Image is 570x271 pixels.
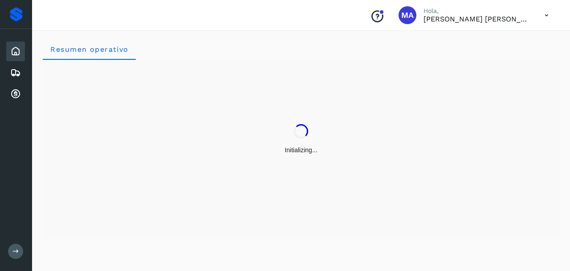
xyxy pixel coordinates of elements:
[423,7,530,15] p: Hola,
[6,84,25,104] div: Cuentas por cobrar
[423,15,530,23] p: MIGUEL ANGEL CRUZ TOLENTINO
[6,63,25,83] div: Embarques
[50,45,129,54] span: Resumen operativo
[6,42,25,61] div: Inicio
